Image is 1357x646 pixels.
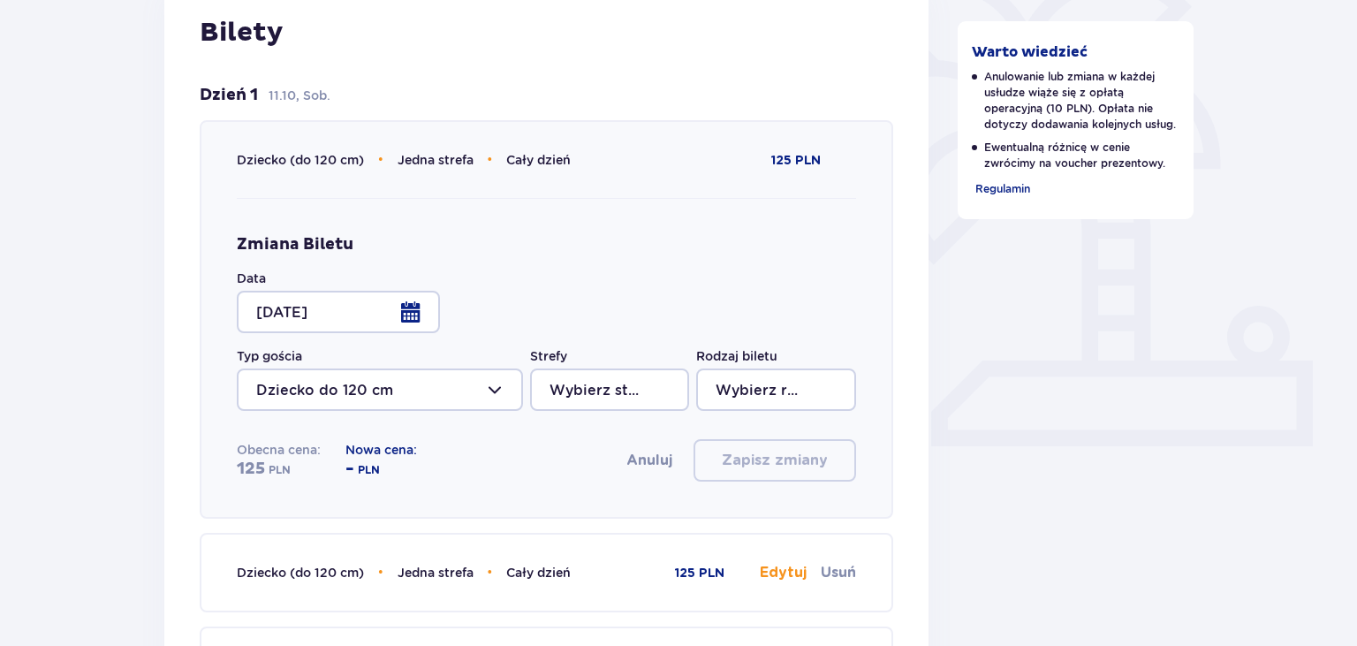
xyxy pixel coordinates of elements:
span: • [378,151,383,169]
p: Zapisz zmiany [722,451,828,470]
p: Nowa cena: [345,441,417,459]
label: Data [237,270,266,287]
span: 125 [237,459,265,480]
label: Strefy [530,347,567,365]
span: - [345,459,354,480]
p: 125 PLN [675,565,724,582]
p: Anulowanie lub zmiana w każdej usłudze wiąże się z opłatą operacyjną (10 PLN). Opłata nie dotyczy... [972,69,1180,133]
a: Regulamin [972,179,1030,198]
p: Obecna cena: [237,441,321,459]
label: Rodzaj biletu [696,347,777,365]
button: Usuń [821,563,856,582]
button: Anuluj [626,451,672,470]
span: PLN [358,462,380,478]
span: Cały dzień [506,566,571,580]
p: Dzień 1 [200,85,258,106]
span: • [378,564,383,581]
p: 11.10, Sob. [269,87,330,104]
span: • [488,151,493,169]
button: Edytuj [760,563,807,582]
span: Dziecko (do 120 cm) [237,566,364,580]
p: Warto wiedzieć [972,42,1088,62]
span: Cały dzień [506,153,571,167]
span: Dziecko (do 120 cm) [237,153,364,167]
p: Ewentualną różnicę w cenie zwrócimy na voucher prezentowy. [972,140,1180,171]
span: PLN [269,462,291,478]
h4: Zmiana Biletu [237,234,353,255]
p: Bilety [200,16,893,49]
label: Typ gościa [237,347,302,365]
button: Zapisz zmiany [694,439,856,482]
span: • [488,564,493,581]
span: Jedna strefa [398,153,474,167]
p: 125 PLN [771,152,821,170]
span: Regulamin [975,182,1030,195]
span: Jedna strefa [398,566,474,580]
